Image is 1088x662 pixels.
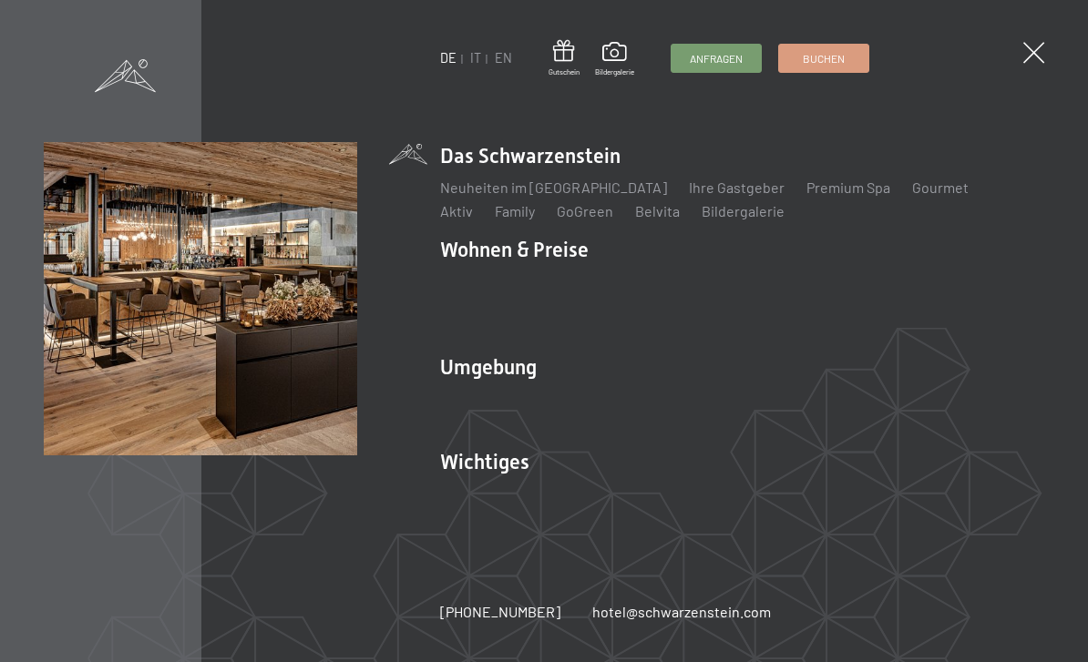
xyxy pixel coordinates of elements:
[595,42,634,76] a: Bildergalerie
[440,202,473,219] a: Aktiv
[690,51,743,66] span: Anfragen
[440,50,457,66] a: DE
[779,45,868,72] a: Buchen
[689,178,785,196] a: Ihre Gastgeber
[440,603,560,620] span: [PHONE_NUMBER]
[549,67,580,77] span: Gutschein
[470,50,481,66] a: IT
[672,45,761,72] a: Anfragen
[592,602,771,622] a: hotel@schwarzenstein.com
[440,602,560,622] a: [PHONE_NUMBER]
[635,202,680,219] a: Belvita
[557,202,613,219] a: GoGreen
[912,178,969,196] a: Gourmet
[806,178,890,196] a: Premium Spa
[595,67,634,77] span: Bildergalerie
[440,178,667,196] a: Neuheiten im [GEOGRAPHIC_DATA]
[702,202,785,219] a: Bildergalerie
[803,51,845,66] span: Buchen
[495,50,512,66] a: EN
[495,202,535,219] a: Family
[549,40,580,77] a: Gutschein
